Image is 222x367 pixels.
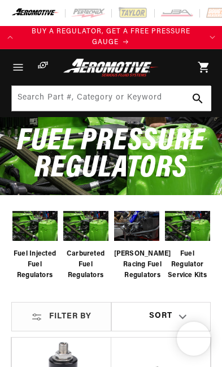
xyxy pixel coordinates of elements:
div: Announcement [21,27,201,48]
a: Waterman Racing Fuel Regulators [PERSON_NAME] Racing Fuel Regulators [114,204,159,282]
summary: Filter By [12,303,111,331]
button: Search Part #, Category or Keyword [185,86,210,111]
span: Fuel Injected Fuel Regulators [12,249,58,282]
span: Filter By [49,312,92,322]
a: Fuel Injected Fuel Regulators Fuel Injected Fuel Regulators [12,204,58,282]
img: Aeromotive [61,58,161,77]
summary: Menu [6,49,31,85]
input: Search Part #, Category or Keyword [12,86,211,111]
img: Waterman Racing Fuel Regulators [114,207,159,245]
div: 1 of 4 [21,27,201,48]
span: [PERSON_NAME] Racing Fuel Regulators [114,249,171,282]
img: Carbureted Fuel Regulators [63,207,108,245]
img: Fuel Regulator Service Kits [165,207,210,245]
a: Fuel Regulator Service Kits Fuel Regulator Service Kits [165,204,210,282]
a: BUY A REGULATOR, GET A FREE PRESSURE GAUGE [21,27,201,48]
img: Fuel Injected Fuel Regulators [12,207,58,245]
span: BUY A REGULATOR, GET A FREE PRESSURE GAUGE [32,28,190,46]
a: Carbureted Fuel Regulators Carbureted Fuel Regulators [63,204,108,282]
span: Fuel Pressure Regulators [17,126,205,184]
span: Carbureted Fuel Regulators [63,249,108,282]
span: Fuel Regulator Service Kits [165,249,210,282]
